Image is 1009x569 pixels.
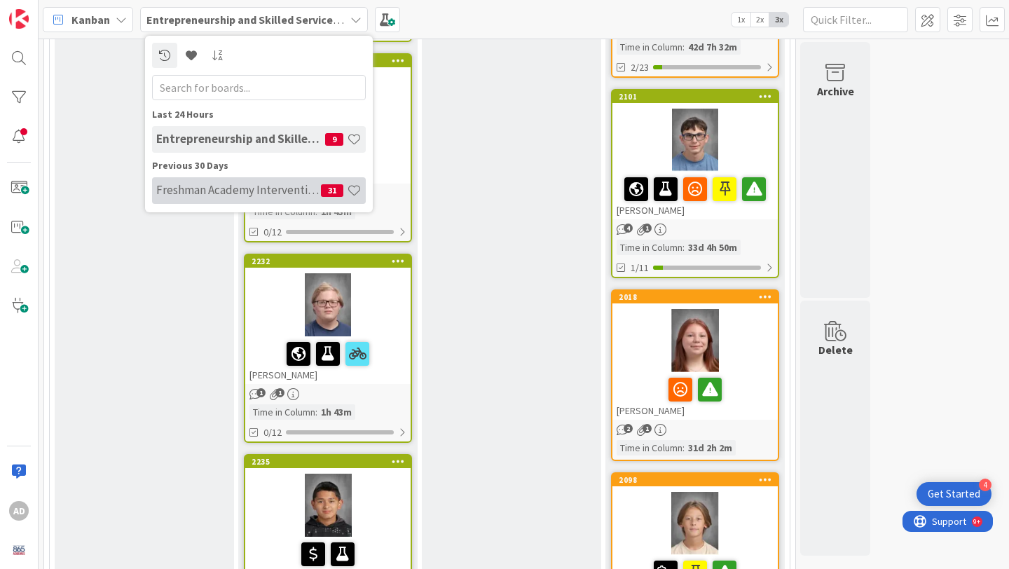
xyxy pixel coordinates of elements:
[245,455,411,468] div: 2235
[682,440,685,455] span: :
[750,13,769,27] span: 2x
[685,240,741,255] div: 33d 4h 50m
[685,39,741,55] div: 42d 7h 32m
[617,440,682,455] div: Time in Column
[617,240,682,255] div: Time in Column
[9,9,29,29] img: Visit kanbanzone.com
[619,475,778,485] div: 2098
[156,183,321,197] h4: Freshman Academy Intervention - [DATE]-[DATE]
[682,240,685,255] span: :
[624,424,633,433] span: 2
[152,107,366,122] div: Last 24 Hours
[631,60,649,75] span: 2/23
[252,457,411,467] div: 2235
[643,224,652,233] span: 1
[263,425,282,440] span: 0/12
[612,474,778,486] div: 2098
[685,440,736,455] div: 31d 2h 2m
[612,90,778,219] div: 2101[PERSON_NAME]
[263,225,282,240] span: 0/12
[156,132,325,146] h4: Entrepreneurship and Skilled Services Interventions - [DATE]-[DATE]
[252,256,411,266] div: 2232
[325,133,343,146] span: 9
[818,341,853,358] div: Delete
[71,11,110,28] span: Kanban
[152,158,366,173] div: Previous 30 Days
[979,479,991,491] div: 4
[71,6,78,17] div: 9+
[769,13,788,27] span: 3x
[612,291,778,303] div: 2018
[146,13,489,27] b: Entrepreneurship and Skilled Services Interventions - [DATE]-[DATE]
[682,39,685,55] span: :
[245,336,411,384] div: [PERSON_NAME]
[619,292,778,302] div: 2018
[817,83,854,100] div: Archive
[617,39,682,55] div: Time in Column
[928,487,980,501] div: Get Started
[152,75,366,100] input: Search for boards...
[631,261,649,275] span: 1/11
[275,388,284,397] span: 1
[612,372,778,420] div: [PERSON_NAME]
[612,90,778,103] div: 2101
[249,404,315,420] div: Time in Column
[732,13,750,27] span: 1x
[643,424,652,433] span: 1
[612,291,778,420] div: 2018[PERSON_NAME]
[803,7,908,32] input: Quick Filter...
[29,2,64,19] span: Support
[612,172,778,219] div: [PERSON_NAME]
[315,404,317,420] span: :
[9,540,29,560] img: avatar
[624,224,633,233] span: 4
[619,92,778,102] div: 2101
[256,388,266,397] span: 1
[917,482,991,506] div: Open Get Started checklist, remaining modules: 4
[245,255,411,384] div: 2232[PERSON_NAME]
[321,184,343,197] span: 31
[245,255,411,268] div: 2232
[9,501,29,521] div: AD
[317,404,355,420] div: 1h 43m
